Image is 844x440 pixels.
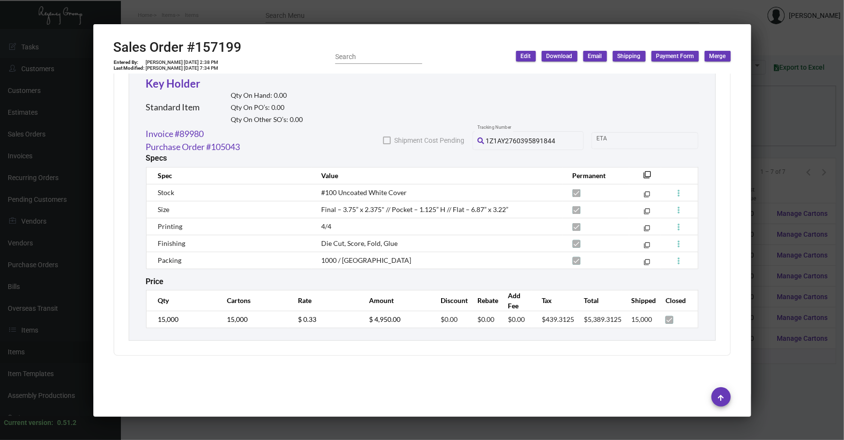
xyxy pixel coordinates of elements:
[231,91,303,100] h2: Qty On Hand: 0.00
[431,290,468,311] th: Discount
[146,102,200,113] h2: Standard Item
[644,174,652,182] mat-icon: filter_none
[158,188,175,197] span: Stock
[618,52,641,61] span: Shipping
[498,290,533,311] th: Add Fee
[486,137,555,145] span: 1Z1AY2760395891844
[644,261,650,267] mat-icon: filter_none
[644,210,650,216] mat-icon: filter_none
[359,290,431,311] th: Amount
[146,167,311,184] th: Spec
[146,277,164,286] h2: Price
[158,222,183,230] span: Printing
[508,315,525,323] span: $0.00
[146,77,201,90] a: Key Holder
[574,290,622,311] th: Total
[321,222,331,230] span: 4/4
[146,140,240,153] a: Purchase Order #105043
[321,205,508,213] span: Final – 3.75” x 2.375" // Pocket – 1.125” H // Flat – 6.87” x 3.22”
[231,104,303,112] h2: Qty On PO’s: 0.00
[613,51,646,61] button: Shipping
[468,290,498,311] th: Rebate
[114,39,242,56] h2: Sales Order #157199
[441,315,458,323] span: $0.00
[146,60,219,65] td: [PERSON_NAME] [DATE] 2:38 PM
[710,52,726,61] span: Merge
[656,290,698,311] th: Closed
[477,315,494,323] span: $0.00
[705,51,731,61] button: Merge
[635,137,681,144] input: End date
[588,52,602,61] span: Email
[146,127,204,140] a: Invoice #89980
[158,256,182,264] span: Packing
[114,60,146,65] td: Entered By:
[311,167,563,184] th: Value
[158,239,186,247] span: Finishing
[542,51,577,61] button: Download
[542,315,574,323] span: $439.3125
[231,116,303,124] h2: Qty On Other SO’s: 0.00
[596,137,626,144] input: Start date
[563,167,629,184] th: Permanent
[644,193,650,199] mat-icon: filter_none
[395,135,465,146] span: Shipment Cost Pending
[644,227,650,233] mat-icon: filter_none
[4,418,53,428] div: Current version:
[217,290,289,311] th: Cartons
[656,52,694,61] span: Payment Form
[146,290,217,311] th: Qty
[622,290,656,311] th: Shipped
[521,52,531,61] span: Edit
[583,51,607,61] button: Email
[547,52,573,61] span: Download
[288,290,359,311] th: Rate
[652,51,699,61] button: Payment Form
[584,315,622,323] span: $5,389.3125
[114,65,146,71] td: Last Modified:
[644,244,650,250] mat-icon: filter_none
[631,315,652,323] span: 15,000
[321,256,411,264] span: 1000 / [GEOGRAPHIC_DATA]
[516,51,536,61] button: Edit
[57,418,76,428] div: 0.51.2
[146,65,219,71] td: [PERSON_NAME] [DATE] 7:34 PM
[146,153,167,163] h2: Specs
[321,188,407,197] span: #100 Uncoated White Cover
[321,239,398,247] span: Die Cut, Score, Fold, Glue
[158,205,170,213] span: Size
[532,290,574,311] th: Tax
